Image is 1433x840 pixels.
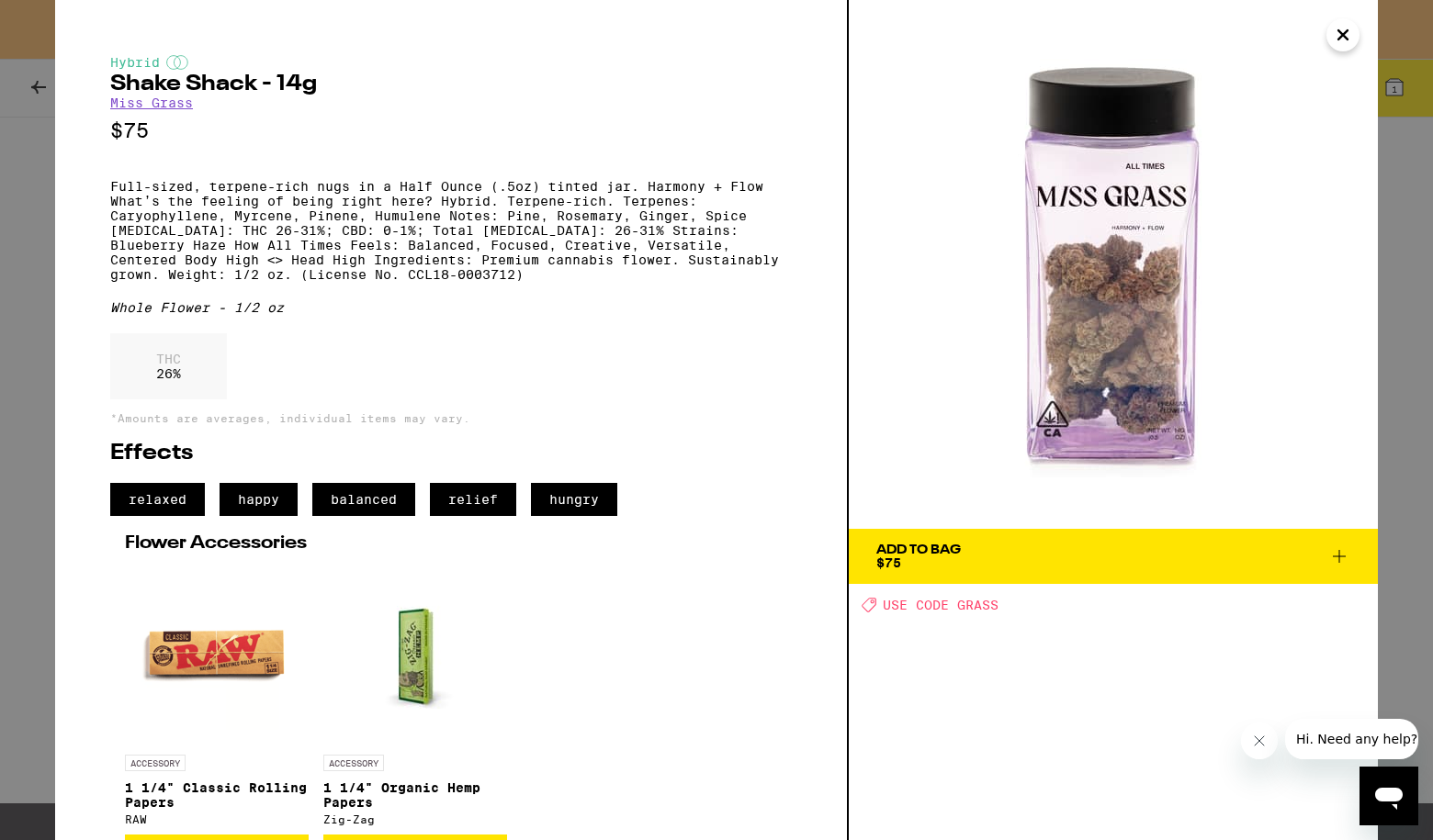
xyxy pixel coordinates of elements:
span: hungry [531,483,617,516]
a: Open page for 1 1/4" Classic Rolling Papers from RAW [125,562,309,834]
div: 26 % [110,333,227,399]
div: RAW [125,813,309,825]
div: Whole Flower - 1/2 oz [110,300,792,315]
span: relief [430,483,516,516]
div: Hybrid [110,55,792,70]
img: hybridColor.svg [166,55,188,70]
p: *Amounts are averages, individual items may vary. [110,412,792,424]
iframe: Close message [1241,722,1278,759]
span: $75 [876,555,901,570]
a: Miss Grass [110,95,193,110]
div: Add To Bag [876,543,961,556]
span: happy [220,483,298,516]
img: Zig-Zag - 1 1/4" Organic Hemp Papers [323,562,507,745]
span: relaxed [110,483,205,516]
p: THC [156,352,181,366]
h2: Shake Shack - 14g [110,73,792,95]
button: Close [1326,18,1360,51]
iframe: Message from company [1285,719,1418,759]
p: 1 1/4" Classic Rolling Papers [125,780,309,810]
button: Add To Bag$75 [849,529,1378,584]
h2: Flower Accessories [125,534,777,553]
p: ACCESSORY [125,755,186,771]
iframe: Button to launch messaging window [1360,767,1418,825]
a: Open page for 1 1/4" Organic Hemp Papers from Zig-Zag [323,562,507,834]
img: RAW - 1 1/4" Classic Rolling Papers [125,562,309,745]
span: USE CODE GRASS [883,598,999,612]
p: 1 1/4" Organic Hemp Papers [323,780,507,810]
p: $75 [110,119,792,142]
p: ACCESSORY [323,755,384,771]
div: Zig-Zag [323,813,507,825]
span: balanced [312,483,415,516]
p: Full-sized, terpene-rich nugs in a Half Ounce (.5oz) tinted jar. Harmony + Flow What’s the feelin... [110,179,792,282]
h2: Effects [110,442,792,465]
